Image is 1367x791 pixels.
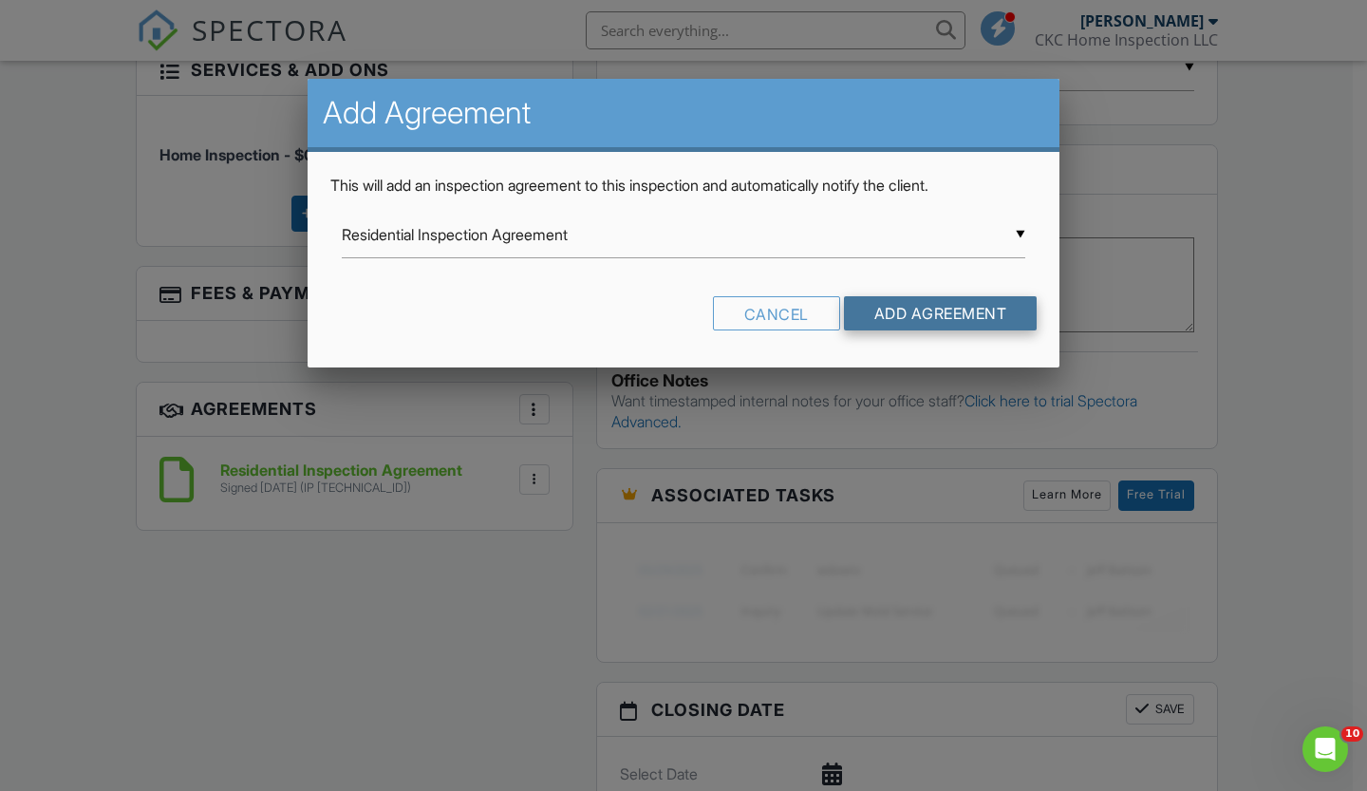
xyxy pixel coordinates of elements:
[1341,726,1363,742] span: 10
[323,94,1044,132] h2: Add Agreement
[844,296,1038,330] input: Add Agreement
[330,175,1037,196] p: This will add an inspection agreement to this inspection and automatically notify the client.
[1302,726,1348,772] iframe: Intercom live chat
[713,296,840,330] div: Cancel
